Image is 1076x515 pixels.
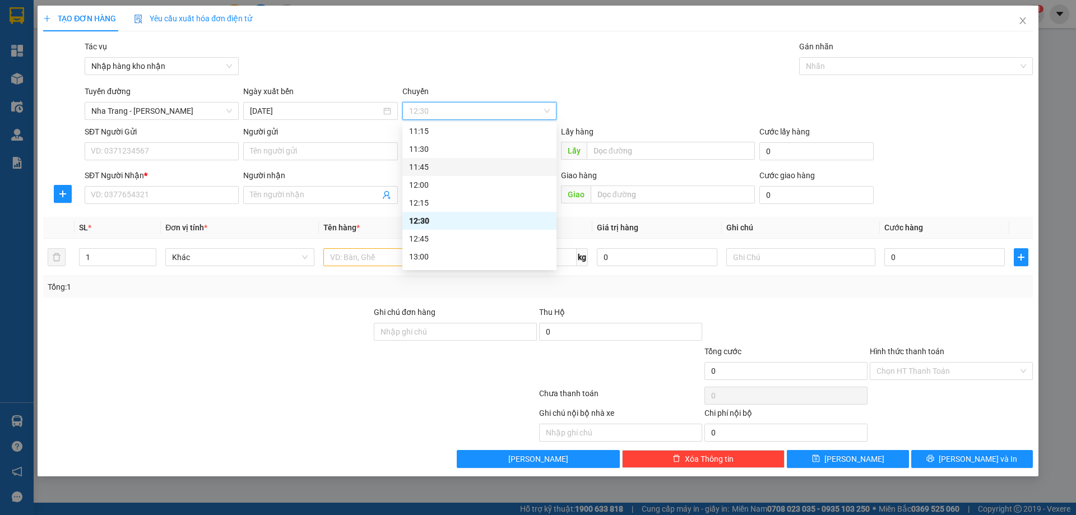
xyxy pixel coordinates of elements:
span: Khác [172,249,308,266]
span: Đơn vị tính [165,223,207,232]
span: Yêu cầu xuất hóa đơn điện tử [134,14,252,23]
span: Giao [561,185,591,203]
span: save [812,454,820,463]
div: 12:00 [409,179,550,191]
span: Nhập hàng kho nhận [91,58,232,75]
button: [PERSON_NAME] [457,450,620,468]
div: Tổng: 1 [48,281,415,293]
div: Chi phí nội bộ [704,407,868,424]
span: Lấy [561,142,587,160]
div: Người nhận [243,169,397,182]
span: plus [1014,253,1028,262]
div: Chuyến [402,85,556,102]
th: Ghi chú [722,217,880,239]
span: [PERSON_NAME] [508,453,568,465]
div: SĐT Người Nhận [85,169,239,182]
div: SĐT Người Gửi [85,126,239,138]
div: Chưa thanh toán [538,387,703,407]
span: plus [54,189,71,198]
div: 11:45 [409,161,550,173]
input: Ghi chú đơn hàng [374,323,537,341]
button: delete [48,248,66,266]
button: Close [1007,6,1038,37]
span: [PERSON_NAME] [824,453,884,465]
button: save[PERSON_NAME] [787,450,908,468]
label: Ghi chú đơn hàng [374,308,435,317]
span: Cước hàng [884,223,923,232]
span: 12:30 [409,103,550,119]
div: Ghi chú nội bộ nhà xe [539,407,702,424]
label: Cước lấy hàng [759,127,810,136]
div: 13:00 [409,250,550,263]
input: Dọc đường [587,142,755,160]
span: Lấy hàng [561,127,593,136]
input: Cước giao hàng [759,186,874,204]
div: Ngày xuất bến [243,85,397,102]
span: close [1018,16,1027,25]
img: icon [134,15,143,24]
label: Hình thức thanh toán [870,347,944,356]
input: Cước lấy hàng [759,142,874,160]
span: Giao hàng [561,171,597,180]
input: 13/09/2025 [250,105,381,117]
input: Nhập ghi chú [539,424,702,442]
input: 0 [597,248,717,266]
input: Dọc đường [591,185,755,203]
span: kg [577,248,588,266]
input: VD: Bàn, Ghế [323,248,472,266]
span: [PERSON_NAME] và In [939,453,1017,465]
input: Ghi Chú [726,248,875,266]
span: user-add [382,191,391,199]
span: Xóa Thông tin [685,453,734,465]
div: 11:30 [409,143,550,155]
div: 12:15 [409,197,550,209]
button: plus [1014,248,1028,266]
button: deleteXóa Thông tin [622,450,785,468]
span: Tổng cước [704,347,741,356]
button: plus [54,185,72,203]
div: Tuyến đường [85,85,239,102]
span: Thu Hộ [539,308,565,317]
span: plus [43,15,51,22]
span: TẠO ĐƠN HÀNG [43,14,116,23]
div: 11:15 [409,125,550,137]
div: 12:30 [409,215,550,227]
label: Gán nhãn [799,42,833,51]
span: delete [672,454,680,463]
span: Giá trị hàng [597,223,638,232]
span: Tên hàng [323,223,360,232]
span: SL [79,223,88,232]
label: Cước giao hàng [759,171,815,180]
span: Nha Trang - Phan Rang [91,103,232,119]
div: Người gửi [243,126,397,138]
label: Tác vụ [85,42,107,51]
span: printer [926,454,934,463]
div: 12:45 [409,233,550,245]
button: printer[PERSON_NAME] và In [911,450,1033,468]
